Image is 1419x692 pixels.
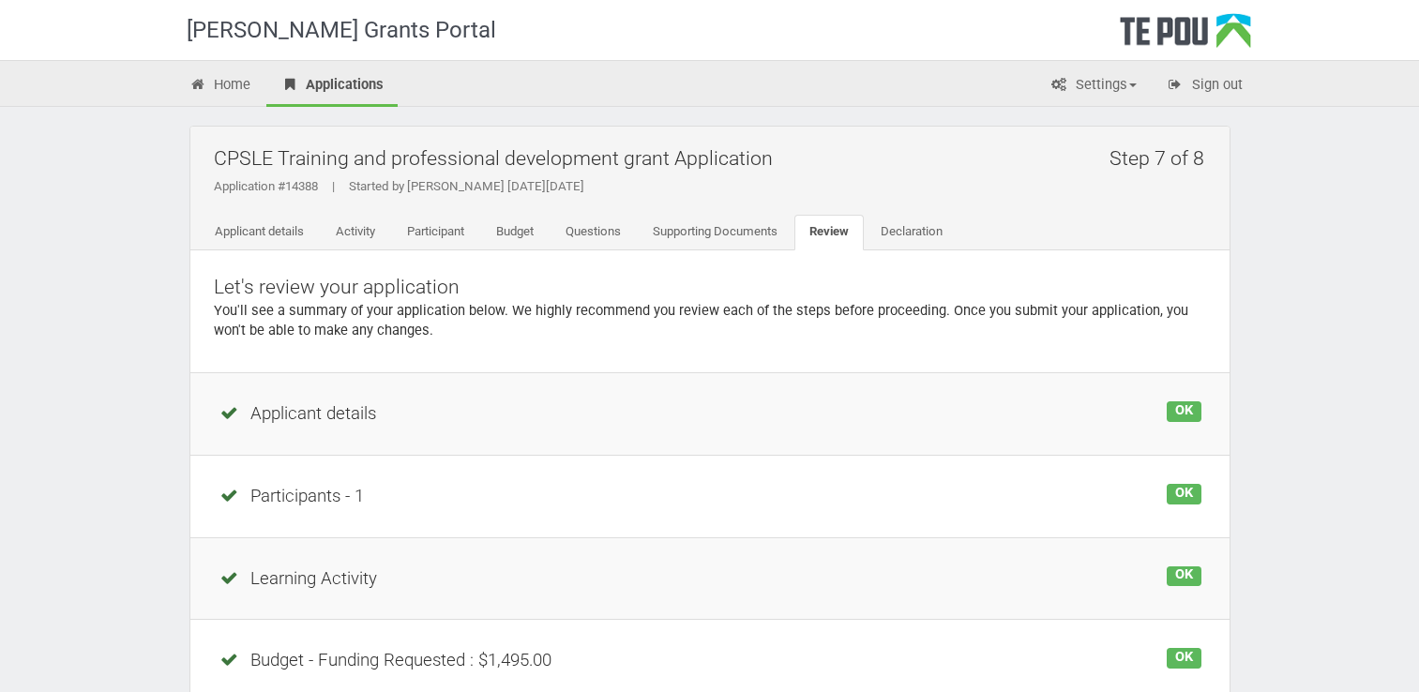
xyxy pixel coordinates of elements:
[1120,13,1251,60] div: Te Pou Logo
[214,178,1215,195] div: Application #14388 Started by [PERSON_NAME] [DATE][DATE]
[638,215,793,250] a: Supporting Documents
[219,648,1201,673] div: Budget - Funding Requested : $1,495.00
[214,136,1215,180] h2: CPSLE Training and professional development grant Application
[866,215,958,250] a: Declaration
[1167,484,1200,504] div: OK
[481,215,549,250] a: Budget
[214,274,1206,301] p: Let's review your application
[200,215,319,250] a: Applicant details
[219,484,1201,509] div: Participants - 1
[1036,66,1151,107] a: Settings
[318,179,349,193] span: |
[1110,136,1215,180] h2: Step 7 of 8
[321,215,390,250] a: Activity
[551,215,636,250] a: Questions
[1153,66,1257,107] a: Sign out
[1167,648,1200,669] div: OK
[1167,566,1200,587] div: OK
[219,401,1201,427] div: Applicant details
[266,66,398,107] a: Applications
[794,215,864,250] a: Review
[1167,401,1200,422] div: OK
[392,215,479,250] a: Participant
[214,301,1206,339] p: You'll see a summary of your application below. We highly recommend you review each of the steps ...
[175,66,265,107] a: Home
[219,566,1201,592] div: Learning Activity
